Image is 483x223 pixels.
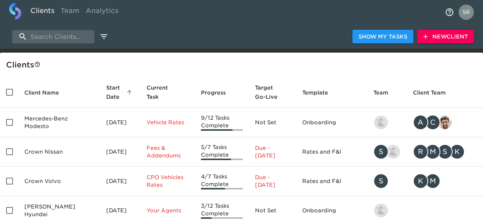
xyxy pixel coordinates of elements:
div: kevin.lo@roadster.com [373,203,401,218]
td: [DATE] [100,167,140,196]
td: [DATE] [100,108,140,137]
svg: This is a list of all of your clients and clients shared with you [34,61,40,67]
td: Crown Nissan [18,137,100,167]
button: notifications [440,3,459,21]
div: kevin.lo@roadster.com [373,115,401,130]
img: kevin.lo@roadster.com [374,116,388,129]
a: Analytics [83,3,121,21]
div: S [437,144,453,159]
td: Not Set [249,108,296,137]
p: Vehicle Rates [147,119,189,126]
span: Start Date [106,83,134,101]
button: Show My Tasks [352,30,413,44]
div: C [425,115,440,130]
img: Profile [459,5,474,20]
div: savannah@roadster.com, austin@roadster.com [373,144,401,159]
td: Rates and F&I [296,137,367,167]
span: Show My Tasks [359,32,407,42]
span: New Client [423,32,468,42]
p: CPO Vehicles Rates [147,173,189,189]
img: kevin.lo@roadster.com [374,204,388,217]
td: 9/12 Tasks Complete [195,108,249,137]
div: S [373,144,389,159]
div: angelique.nurse@roadster.com, clayton.mandel@roadster.com, sandeep@simplemnt.com [413,115,477,130]
img: logo [9,3,21,19]
td: Rates and F&I [296,167,367,196]
p: Due - [DATE] [255,144,290,159]
span: Target Go-Live [255,83,290,101]
td: Crown Volvo [18,167,100,196]
span: Current Task [147,83,189,101]
div: M [425,173,440,189]
span: Progress [201,88,236,97]
img: sandeep@simplemnt.com [438,116,452,129]
a: Clients [27,3,57,21]
button: edit [97,30,110,43]
div: S [373,173,389,189]
td: Mercedes-Benz Modesto [18,108,100,137]
div: Client s [6,59,480,71]
div: savannah@roadster.com [373,173,401,189]
div: rrobins@crowncars.com, mcooley@crowncars.com, sparent@crowncars.com, kwilson@crowncars.com [413,144,477,159]
p: Due - [DATE] [255,173,290,189]
td: Onboarding [296,108,367,137]
button: NewClient [417,30,474,44]
div: K [450,144,465,159]
span: This is the next Task in this Hub that should be completed [147,83,179,101]
span: Client Team [413,88,456,97]
span: Calculated based on the start date and the duration of all Tasks contained in this Hub. [255,83,280,101]
td: 5/7 Tasks Complete [195,137,249,167]
span: Template [302,88,338,97]
div: R [413,144,428,159]
p: Your Agents [147,207,189,214]
div: M [425,144,440,159]
input: search [12,30,94,43]
td: 4/7 Tasks Complete [195,167,249,196]
td: [DATE] [100,137,140,167]
img: austin@roadster.com [386,145,400,159]
div: A [413,115,428,130]
span: Team [373,88,398,97]
div: K [413,173,428,189]
div: kwilson@crowncars.com, mcooley@crowncars.com [413,173,477,189]
a: Team [57,3,83,21]
span: Client Name [24,88,69,97]
p: Fees & Addendums [147,144,189,159]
